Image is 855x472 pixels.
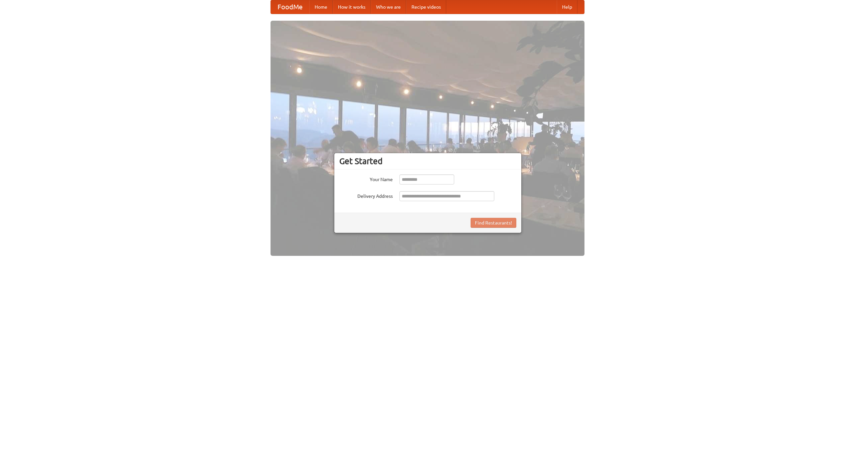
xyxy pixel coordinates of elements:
a: FoodMe [271,0,309,14]
h3: Get Started [339,156,516,166]
a: How it works [333,0,371,14]
label: Delivery Address [339,191,393,199]
a: Home [309,0,333,14]
label: Your Name [339,174,393,183]
a: Recipe videos [406,0,446,14]
a: Who we are [371,0,406,14]
a: Help [557,0,577,14]
button: Find Restaurants! [471,218,516,228]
